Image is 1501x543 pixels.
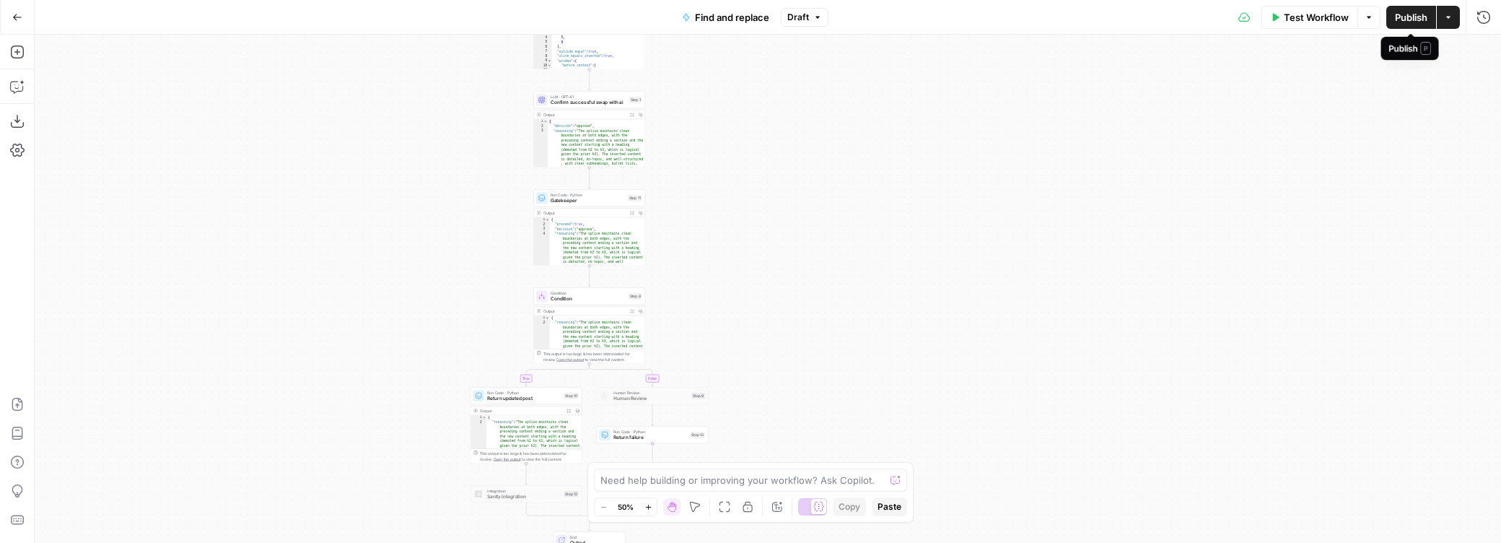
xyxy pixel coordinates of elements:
[480,408,562,414] div: Output
[487,390,561,396] span: Run Code · Python
[534,232,550,293] div: 4
[534,227,550,232] div: 3
[534,58,552,64] div: 9
[533,287,645,364] div: ConditionConditionStep 8Output{ "reasoning":"The splice maintains clean boundaries at both edges,...
[588,266,590,287] g: Edge from step_11 to step_8
[570,534,619,540] span: End
[548,68,552,73] span: Toggle code folding, rows 11 through 18
[525,364,590,386] g: Edge from step_8 to step_10
[471,485,582,503] div: IntegrationSanity IntegrationStep 12
[534,222,550,227] div: 2
[534,129,548,185] div: 3
[548,58,552,64] span: Toggle code folding, rows 9 through 450
[546,316,550,321] span: Toggle code folding, rows 1 through 11
[1389,42,1432,55] div: Publish
[551,94,626,100] span: LLM · GPT-4.1
[480,451,579,462] div: This output is too large & has been abbreviated for review. to view the full content.
[546,217,550,222] span: Toggle code folding, rows 1 through 10
[673,6,778,29] button: Find and replace
[471,415,486,420] div: 1
[613,434,687,441] span: Return failure
[628,195,642,201] div: Step 11
[543,119,548,124] span: Toggle code folding, rows 1 through 4
[588,168,590,188] g: Edge from step_1 to step_11
[564,491,579,498] div: Step 12
[534,124,548,129] div: 2
[487,493,561,500] span: Sanity Integration
[534,35,552,40] div: 4
[1386,6,1436,29] button: Publish
[533,189,645,266] div: Run Code · PythonGatekeeperStep 11Output{ "proceed":true, "decision":"approve", "reasoning":"The ...
[534,321,550,382] div: 2
[526,503,590,519] g: Edge from step_12 to step_8-conditional-end
[534,68,552,73] div: 11
[781,8,828,27] button: Draft
[551,290,626,296] span: Condition
[494,457,521,461] span: Copy the output
[471,387,582,464] div: Run Code · PythonReturn updated postStep 10Output{ "reasoning":"The splice maintains clean bounda...
[551,295,626,303] span: Condition
[652,404,654,425] g: Edge from step_9 to step_13
[1421,42,1431,55] span: P
[543,210,626,216] div: Output
[534,119,548,124] div: 1
[588,69,590,90] g: Edge from step_6 to step_1
[534,54,552,59] div: 8
[475,490,482,498] img: logo.svg
[534,217,550,222] div: 1
[534,64,552,69] div: 10
[690,432,705,438] div: Step 13
[543,351,642,362] div: This output is too large & has been abbreviated for review. to view the full content.
[590,364,654,386] g: Edge from step_8 to step_9
[691,393,705,399] div: Step 9
[487,395,561,402] span: Return updated post
[1261,6,1357,29] button: Test Workflow
[613,429,687,435] span: Run Code · Python
[629,293,642,300] div: Step 8
[695,10,769,25] span: Find and replace
[1395,10,1427,25] span: Publish
[839,500,860,513] span: Copy
[543,112,626,118] div: Output
[787,11,809,24] span: Draft
[613,395,688,402] span: Human Review
[588,518,590,531] g: Edge from step_8-conditional-end to end
[564,393,579,399] div: Step 10
[534,316,550,321] div: 1
[629,97,642,103] div: Step 1
[534,40,552,45] div: 5
[597,426,709,443] div: Run Code · PythonReturn failureStep 13
[482,415,486,420] span: Toggle code folding, rows 1 through 11
[551,197,625,204] span: Gatekeeper
[534,45,552,50] div: 6
[534,49,552,54] div: 7
[471,420,486,482] div: 2
[487,488,561,494] span: Integration
[878,500,901,513] span: Paste
[556,357,584,362] span: Copy the output
[1284,10,1349,25] span: Test Workflow
[597,387,709,404] div: Human ReviewHuman ReviewStep 9
[613,390,688,396] span: Human Review
[551,192,625,198] span: Run Code · Python
[543,308,626,314] div: Output
[525,464,528,485] g: Edge from step_10 to step_12
[833,498,866,516] button: Copy
[872,498,907,516] button: Paste
[533,91,645,168] div: LLM · GPT-4.1Confirm successful swap with aiStep 1Output{ "decision":"approve", "reasoning":"The ...
[551,99,626,106] span: Confirm successful swap with ai
[548,64,552,69] span: Toggle code folding, rows 10 through 35
[618,501,634,513] span: 50%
